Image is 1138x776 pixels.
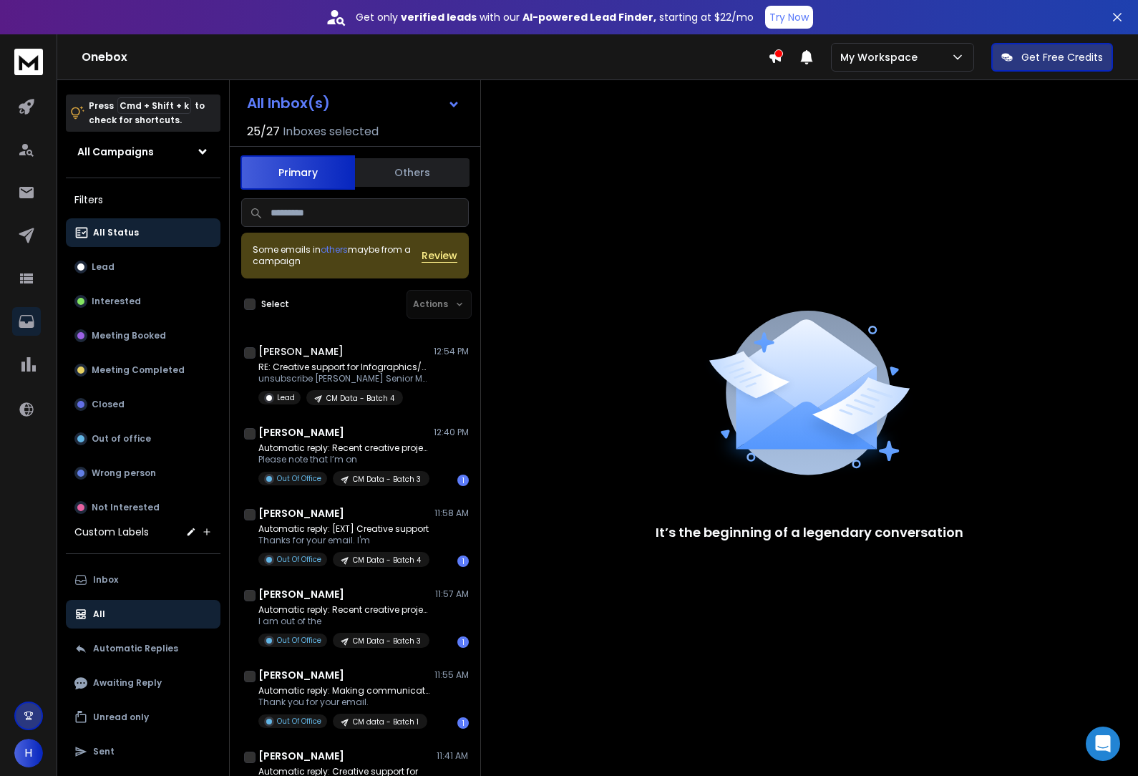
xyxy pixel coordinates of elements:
h1: All Campaigns [77,145,154,159]
p: 11:41 AM [437,750,469,762]
p: All [93,608,105,620]
p: CM Data - Batch 4 [353,555,421,566]
p: Inbox [93,574,118,586]
p: Lead [277,392,295,403]
p: Try Now [769,10,809,24]
p: 12:54 PM [434,346,469,357]
button: Awaiting Reply [66,669,220,697]
div: Some emails in maybe from a campaign [253,244,422,267]
button: Automatic Replies [66,634,220,663]
span: others [321,243,348,256]
button: Meeting Completed [66,356,220,384]
p: Thanks for your email. I'm [258,535,429,546]
p: Thank you for your email. [258,697,430,708]
p: My Workspace [840,50,923,64]
button: Lead [66,253,220,281]
h1: [PERSON_NAME] [258,749,344,763]
p: CM Data - Batch 3 [353,474,421,485]
p: Out Of Office [277,716,321,727]
p: Closed [92,399,125,410]
button: H [14,739,43,767]
button: Closed [66,390,220,419]
button: Try Now [765,6,813,29]
img: logo [14,49,43,75]
p: Out of office [92,433,151,445]
button: All [66,600,220,629]
p: unsubscribe [PERSON_NAME] Senior Manager [258,373,430,384]
p: Press to check for shortcuts. [89,99,205,127]
button: All Inbox(s) [235,89,472,117]
p: Get only with our starting at $22/mo [356,10,754,24]
button: Sent [66,737,220,766]
h3: Filters [66,190,220,210]
button: Unread only [66,703,220,732]
h1: All Inbox(s) [247,96,330,110]
strong: verified leads [401,10,477,24]
p: I am out of the [258,616,430,627]
p: Automatic reply: [EXT] Creative support [258,523,429,535]
div: 1 [457,475,469,486]
p: Automatic reply: Recent creative projects [258,604,430,616]
button: Primary [240,155,355,190]
button: Out of office [66,425,220,453]
label: Select [261,299,289,310]
p: RE: Creative support for Infographics/animations/PPTs [258,362,430,373]
p: Automatic reply: Recent creative projects [258,442,430,454]
p: Unread only [93,712,149,723]
button: Not Interested [66,493,220,522]
p: Please note that I’m on [258,454,430,465]
h3: Inboxes selected [283,123,379,140]
p: All Status [93,227,139,238]
h1: Onebox [82,49,768,66]
div: Open Intercom Messenger [1086,727,1120,761]
p: Meeting Completed [92,364,185,376]
h1: [PERSON_NAME] [258,506,344,520]
button: All Status [66,218,220,247]
p: Get Free Credits [1021,50,1103,64]
p: Interested [92,296,141,307]
div: 1 [457,556,469,567]
h3: Custom Labels [74,525,149,539]
p: CM data - Batch 1 [353,717,419,727]
h1: [PERSON_NAME] [258,587,344,601]
p: It’s the beginning of a legendary conversation [656,523,963,543]
p: Meeting Booked [92,330,166,341]
button: Get Free Credits [991,43,1113,72]
button: Wrong person [66,459,220,488]
p: Not Interested [92,502,160,513]
p: Automatic reply: Making communications engaging [258,685,430,697]
div: 1 [457,717,469,729]
p: Awaiting Reply [93,677,162,689]
p: Out Of Office [277,554,321,565]
p: Sent [93,746,115,757]
p: 11:57 AM [435,588,469,600]
button: All Campaigns [66,137,220,166]
span: 25 / 27 [247,123,280,140]
button: Interested [66,287,220,316]
p: Automatic Replies [93,643,178,654]
p: Wrong person [92,467,156,479]
p: CM Data - Batch 3 [353,636,421,646]
h1: [PERSON_NAME] [258,344,344,359]
p: 11:55 AM [434,669,469,681]
h1: [PERSON_NAME] [258,668,344,682]
p: CM Data - Batch 4 [326,393,394,404]
p: 11:58 AM [434,508,469,519]
span: Cmd + Shift + k [117,97,191,114]
button: Inbox [66,566,220,594]
p: Lead [92,261,115,273]
button: Review [422,248,457,263]
p: Out Of Office [277,635,321,646]
div: 1 [457,636,469,648]
h1: [PERSON_NAME] [258,425,344,440]
p: 12:40 PM [434,427,469,438]
p: Out Of Office [277,473,321,484]
button: Meeting Booked [66,321,220,350]
strong: AI-powered Lead Finder, [522,10,656,24]
button: Others [355,157,470,188]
